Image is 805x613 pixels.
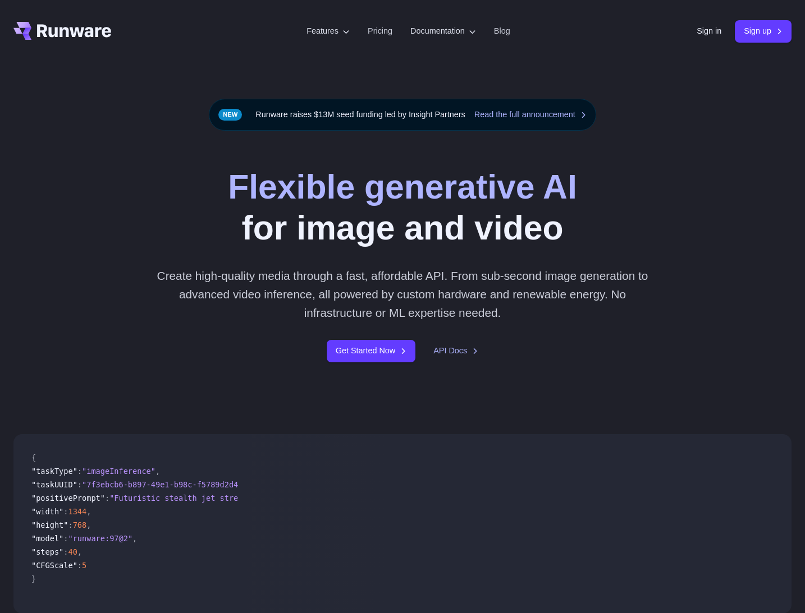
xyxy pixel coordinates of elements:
a: Go to / [13,22,111,40]
span: : [105,494,109,503]
a: Sign in [697,25,721,38]
span: { [31,453,36,462]
span: "Futuristic stealth jet streaking through a neon-lit cityscape with glowing purple exhaust" [109,494,528,503]
label: Documentation [410,25,476,38]
span: "positivePrompt" [31,494,105,503]
a: Read the full announcement [474,108,587,121]
span: "steps" [31,547,63,556]
span: "7f3ebcb6-b897-49e1-b98c-f5789d2d40d7" [82,480,257,489]
span: } [31,574,36,583]
span: "height" [31,520,68,529]
span: : [77,467,82,476]
span: "taskType" [31,467,77,476]
span: 1344 [68,507,86,516]
a: Get Started Now [327,340,415,362]
span: , [77,547,82,556]
span: 768 [73,520,87,529]
span: : [63,507,68,516]
span: : [77,561,82,570]
span: : [63,547,68,556]
a: Sign up [735,20,792,42]
span: "taskUUID" [31,480,77,489]
span: "CFGScale" [31,561,77,570]
span: 40 [68,547,77,556]
span: 5 [82,561,86,570]
span: "width" [31,507,63,516]
p: Create high-quality media through a fast, affordable API. From sub-second image generation to adv... [153,266,651,322]
a: Pricing [368,25,392,38]
span: : [77,480,82,489]
label: Features [307,25,350,38]
span: "model" [31,534,63,543]
a: API Docs [433,344,478,357]
span: , [132,534,137,543]
span: , [155,467,160,476]
span: "runware:97@2" [68,534,132,543]
strong: Flexible generative AI [228,168,577,206]
div: Runware raises $13M seed funding led by Insight Partners [209,99,596,131]
span: , [86,507,91,516]
h1: for image and video [228,167,577,248]
a: Blog [494,25,510,38]
span: "imageInference" [82,467,155,476]
span: , [86,520,91,529]
span: : [68,520,72,529]
span: : [63,534,68,543]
